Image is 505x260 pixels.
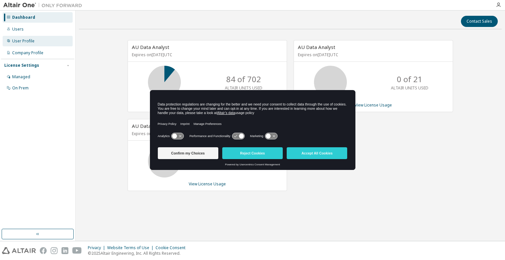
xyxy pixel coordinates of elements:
[12,27,24,32] div: Users
[107,245,156,250] div: Website Terms of Use
[51,247,58,254] img: instagram.svg
[189,181,226,187] a: View License Usage
[132,123,169,129] span: AU Data Analyst
[88,250,189,256] p: © 2025 Altair Engineering, Inc. All Rights Reserved.
[298,44,335,50] span: AU Data Analyst
[3,2,85,9] img: Altair One
[461,16,498,27] button: Contact Sales
[226,74,261,85] p: 84 of 702
[4,63,39,68] div: License Settings
[40,247,47,254] img: facebook.svg
[132,44,169,50] span: AU Data Analyst
[132,131,281,136] p: Expires on [DATE] UTC
[12,85,29,91] div: On Prem
[391,85,428,91] p: ALTAIR UNITS USED
[12,50,43,56] div: Company Profile
[12,38,35,44] div: User Profile
[355,102,392,108] a: View License Usage
[132,52,281,58] p: Expires on [DATE] UTC
[397,74,422,85] p: 0 of 21
[2,247,36,254] img: altair_logo.svg
[298,52,447,58] p: Expires on [DATE] UTC
[156,245,189,250] div: Cookie Consent
[12,74,30,80] div: Managed
[12,15,35,20] div: Dashboard
[61,247,68,254] img: linkedin.svg
[88,245,107,250] div: Privacy
[225,85,262,91] p: ALTAIR UNITS USED
[72,247,82,254] img: youtube.svg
